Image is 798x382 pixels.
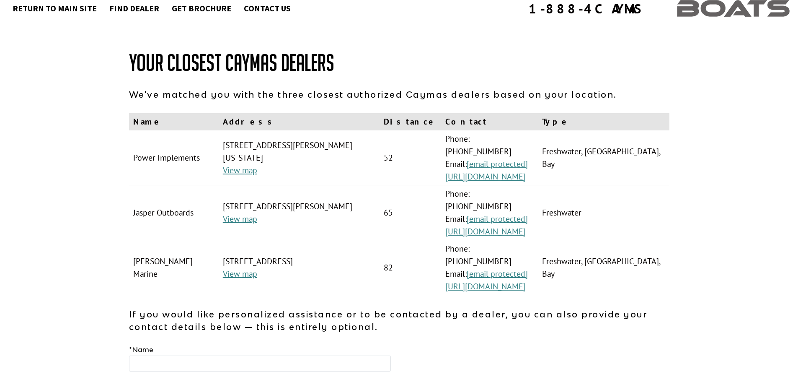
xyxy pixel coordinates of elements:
td: [STREET_ADDRESS][PERSON_NAME][US_STATE] [219,130,380,185]
th: Distance [380,113,441,130]
th: Name [129,113,219,130]
a: View map [223,165,257,176]
a: [email protected] [467,159,528,169]
td: [STREET_ADDRESS] [219,240,380,295]
td: 82 [380,240,441,295]
a: View map [223,213,257,224]
td: Freshwater, [GEOGRAPHIC_DATA], Bay [538,130,669,185]
td: Freshwater, [GEOGRAPHIC_DATA], Bay [538,240,669,295]
td: Phone: [PHONE_NUMBER] Email: [441,185,537,240]
td: 52 [380,130,441,185]
a: Contact Us [240,3,295,14]
td: [PERSON_NAME] Marine [129,240,219,295]
td: Power Implements [129,130,219,185]
a: Find Dealer [105,3,163,14]
p: If you would like personalized assistance or to be contacted by a dealer, you can also provide yo... [129,308,669,333]
a: [URL][DOMAIN_NAME] [445,281,526,292]
td: Jasper Outboards [129,185,219,240]
h1: Your Closest Caymas Dealers [129,50,669,75]
th: Contact [441,113,537,130]
label: Name [129,345,153,355]
a: [URL][DOMAIN_NAME] [445,171,526,182]
a: [email protected] [467,213,528,224]
a: Get Brochure [168,3,235,14]
th: Address [219,113,380,130]
a: [URL][DOMAIN_NAME] [445,226,526,237]
td: Phone: [PHONE_NUMBER] Email: [441,240,537,295]
td: [STREET_ADDRESS][PERSON_NAME] [219,185,380,240]
th: Type [538,113,669,130]
td: Phone: [PHONE_NUMBER] Email: [441,130,537,185]
div: 1-888-4CAYMAS [529,2,643,15]
td: Freshwater [538,185,669,240]
a: View map [223,268,257,279]
td: 65 [380,185,441,240]
a: [email protected] [467,268,528,279]
a: Return to main site [8,3,101,14]
p: We've matched you with the three closest authorized Caymas dealers based on your location. [129,88,669,101]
